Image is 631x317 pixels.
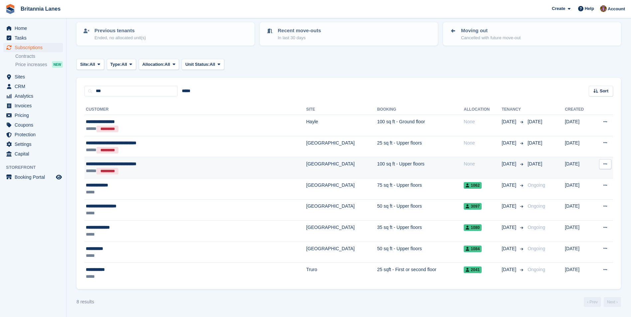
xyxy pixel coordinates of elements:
button: Type: All [107,59,136,70]
span: Ongoing [528,182,545,188]
td: [DATE] [565,136,593,157]
span: Site: [80,61,89,68]
span: Ongoing [528,203,545,209]
span: [DATE] [502,160,518,167]
span: Price increases [15,61,47,68]
a: Moving out Cancelled with future move-out [444,23,620,45]
td: [GEOGRAPHIC_DATA] [306,221,377,242]
span: Sort [600,88,608,94]
a: menu [3,101,63,110]
span: Tasks [15,33,55,43]
td: [DATE] [565,157,593,178]
td: 100 sq ft - Ground floor [377,115,464,136]
span: 1080 [464,224,482,231]
span: All [89,61,95,68]
a: menu [3,140,63,149]
span: Storefront [6,164,66,171]
td: [DATE] [565,221,593,242]
span: Protection [15,130,55,139]
span: Home [15,24,55,33]
th: Customer [84,104,306,115]
span: 2041 [464,266,482,273]
td: [GEOGRAPHIC_DATA] [306,157,377,178]
span: Ongoing [528,267,545,272]
span: All [165,61,170,68]
td: [GEOGRAPHIC_DATA] [306,178,377,199]
a: menu [3,72,63,81]
span: [DATE] [502,245,518,252]
td: 25 sq ft - Upper floors [377,136,464,157]
nav: Page [582,297,622,307]
span: [DATE] [502,182,518,189]
td: Hayle [306,115,377,136]
td: [DATE] [565,115,593,136]
span: Subscriptions [15,43,55,52]
a: menu [3,149,63,158]
td: [DATE] [565,178,593,199]
td: 35 sq ft - Upper floors [377,221,464,242]
a: Price increases NEW [15,61,63,68]
td: Truro [306,263,377,284]
p: In last 30 days [278,35,321,41]
a: Previous [584,297,601,307]
td: [DATE] [565,242,593,263]
button: Allocation: All [139,59,179,70]
button: Site: All [77,59,104,70]
a: Britannia Lanes [18,3,63,14]
span: Help [585,5,594,12]
p: Moving out [461,27,521,35]
div: None [464,140,502,147]
p: Previous tenants [94,27,146,35]
button: Unit Status: All [182,59,224,70]
td: [GEOGRAPHIC_DATA] [306,136,377,157]
span: All [210,61,215,68]
span: Allocation: [142,61,165,68]
a: menu [3,111,63,120]
a: menu [3,82,63,91]
span: [DATE] [528,140,542,146]
span: [DATE] [502,118,518,125]
span: 1062 [464,182,482,189]
span: [DATE] [502,140,518,147]
td: [DATE] [565,263,593,284]
a: menu [3,120,63,130]
th: Created [565,104,593,115]
span: Type: [110,61,122,68]
td: [GEOGRAPHIC_DATA] [306,199,377,221]
a: Preview store [55,173,63,181]
div: None [464,160,502,167]
a: Contracts [15,53,63,59]
th: Booking [377,104,464,115]
span: Capital [15,149,55,158]
span: Booking Portal [15,172,55,182]
div: NEW [52,61,63,68]
a: menu [3,43,63,52]
span: [DATE] [502,224,518,231]
th: Allocation [464,104,502,115]
td: 100 sq ft - Upper floors [377,157,464,178]
a: menu [3,24,63,33]
a: menu [3,33,63,43]
span: Ongoing [528,246,545,251]
span: Analytics [15,91,55,101]
td: 75 sq ft - Upper floors [377,178,464,199]
p: Recent move-outs [278,27,321,35]
img: Andy Collier [600,5,607,12]
span: Account [608,6,625,12]
td: [DATE] [565,199,593,221]
a: Previous tenants Ended, no allocated unit(s) [77,23,254,45]
span: All [121,61,127,68]
a: menu [3,91,63,101]
span: Create [552,5,565,12]
a: menu [3,130,63,139]
p: Ended, no allocated unit(s) [94,35,146,41]
th: Tenancy [502,104,525,115]
div: None [464,118,502,125]
span: Settings [15,140,55,149]
td: 50 sq ft - Upper floors [377,199,464,221]
span: Coupons [15,120,55,130]
p: Cancelled with future move-out [461,35,521,41]
span: Unit Status: [185,61,210,68]
span: Ongoing [528,225,545,230]
td: [GEOGRAPHIC_DATA] [306,242,377,263]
